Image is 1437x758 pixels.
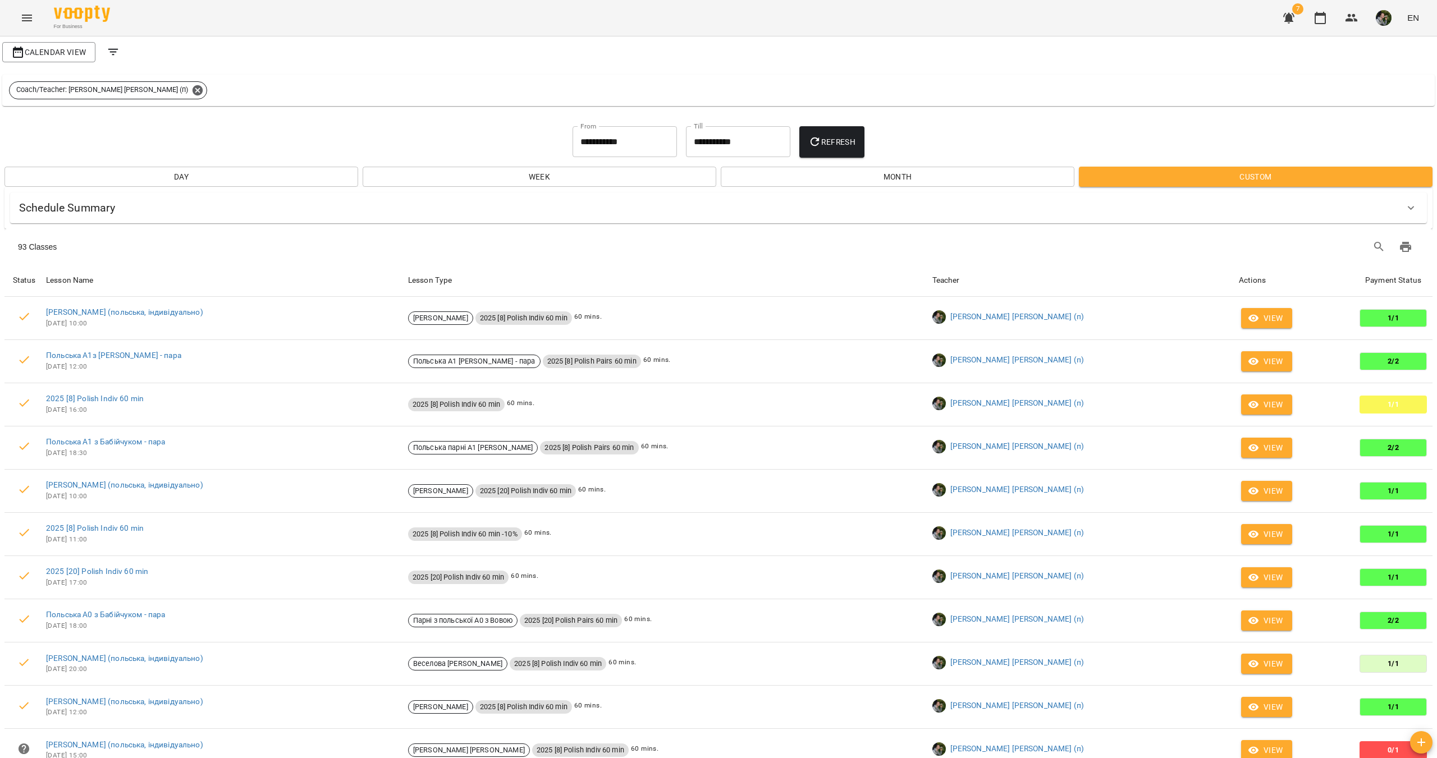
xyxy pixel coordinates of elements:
span: [PERSON_NAME] [PERSON_NAME] [409,745,529,755]
span: 1/1 [1383,399,1403,410]
span: Веселова [PERSON_NAME] [409,659,507,669]
span: View [1250,398,1283,411]
div: Lesson Name [46,274,404,287]
a: Польська А1з [PERSON_NAME] - пара [46,351,181,360]
span: 60 mins. [631,743,658,757]
span: 2025 [8] Polish Indiv 60 min -10% [408,529,522,539]
span: [DATE] 10:00 [46,318,404,329]
span: View [1250,700,1283,714]
button: Filters [100,39,127,66]
a: [PERSON_NAME] (польська, індивідуально) [46,740,203,749]
span: Day [13,170,349,183]
img: 70cfbdc3d9a863d38abe8aa8a76b24f3.JPG [932,440,946,453]
span: 2/2 [1383,615,1403,626]
span: Coach/Teacher: [PERSON_NAME] [PERSON_NAME] (п) [10,85,195,95]
span: [DATE] 20:00 [46,664,404,675]
button: View [1241,610,1292,631]
button: View [1241,308,1292,328]
img: 70cfbdc3d9a863d38abe8aa8a76b24f3.JPG [932,310,946,324]
h6: Schedule Summary [19,199,115,217]
span: 2025 [8] Polish Pairs 60 min [543,356,641,366]
div: Coach/Teacher: [PERSON_NAME] [PERSON_NAME] (п) [9,81,207,99]
button: Search [1366,233,1393,260]
a: [PERSON_NAME] [PERSON_NAME] (п) [950,743,1084,755]
span: 2025 [8] Polish Indiv 60 min [532,745,629,755]
a: [PERSON_NAME] (польська, індивідуально) [46,307,203,316]
a: [PERSON_NAME] [PERSON_NAME] (п) [950,657,1084,668]
span: [DATE] 12:00 [46,707,404,718]
span: 60 mins. [641,441,669,454]
button: Day [4,167,358,187]
button: Refresh [799,126,864,158]
img: 70cfbdc3d9a863d38abe8aa8a76b24f3.JPG [932,699,946,713]
a: [PERSON_NAME] [PERSON_NAME] (п) [950,441,1084,452]
span: [PERSON_NAME] [409,313,473,323]
span: EN [1407,12,1419,24]
span: [DATE] 18:30 [46,448,404,459]
button: View [1241,654,1292,674]
span: 60 mins. [524,527,552,541]
span: Month [730,170,1065,183]
span: 1/1 [1383,702,1403,712]
img: 70cfbdc3d9a863d38abe8aa8a76b24f3.JPG [932,526,946,540]
a: [PERSON_NAME] [PERSON_NAME] (п) [950,527,1084,539]
button: EN [1403,7,1424,28]
span: 2/2 [1383,356,1403,366]
span: View [1250,657,1283,670]
div: Teacher [932,274,1234,287]
img: 70cfbdc3d9a863d38abe8aa8a76b24f3.JPG [932,613,946,626]
span: 2025 [20] Polish Indiv 60 min [408,572,509,582]
span: [PERSON_NAME] [409,702,473,712]
span: 2025 [8] Polish Pairs 60 min [540,443,638,453]
span: Парні з польської А0 з Вовою [409,615,517,626]
img: 70cfbdc3d9a863d38abe8aa8a76b24f3.JPG [932,397,946,410]
button: View [1241,697,1292,717]
button: View [1241,351,1292,371]
a: [PERSON_NAME] [PERSON_NAME] (п) [950,571,1084,582]
a: [PERSON_NAME] (польська, індивідуально) [46,654,203,663]
span: View [1250,355,1283,368]
button: Add lesson [1410,731,1433,754]
span: [DATE] 17:00 [46,577,404,589]
span: 60 mins. [574,311,602,325]
span: View [1250,743,1283,757]
span: 2025 [8] Polish Indiv 60 min [510,659,606,669]
a: 2025 [8] Polish Indiv 60 min [46,394,144,403]
span: 2025 [8] Polish Indiv 60 min [408,399,505,410]
a: [PERSON_NAME] [PERSON_NAME] (п) [950,484,1084,495]
span: 60 mins. [624,614,652,627]
div: 93 Classes [18,241,711,252]
span: [DATE] 12:00 [46,361,404,373]
span: 1/1 [1383,313,1403,323]
span: 0/1 [1383,745,1403,755]
span: [DATE] 18:00 [46,621,404,632]
a: 2025 [20] Polish Indiv 60 min [46,567,148,576]
span: Custom [1088,170,1424,183]
a: [PERSON_NAME] (польська, індивідуально) [46,480,203,489]
a: [PERSON_NAME] [PERSON_NAME] (п) [950,311,1084,323]
span: View [1250,527,1283,541]
a: [PERSON_NAME] [PERSON_NAME] (п) [950,614,1084,625]
img: 70cfbdc3d9a863d38abe8aa8a76b24f3.JPG [1376,10,1392,26]
span: For Business [54,23,110,30]
span: 60 mins. [511,571,538,584]
a: [PERSON_NAME] [PERSON_NAME] (п) [950,700,1084,711]
span: [PERSON_NAME] [409,486,473,496]
span: 1/1 [1383,529,1403,539]
img: 70cfbdc3d9a863d38abe8aa8a76b24f3.JPG [932,483,946,497]
span: View [1250,441,1283,454]
img: Voopty Logo [54,6,110,22]
button: Month [721,167,1074,187]
button: Custom [1079,167,1433,187]
button: View [1241,524,1292,544]
span: Refresh [808,135,855,149]
button: Week [363,167,716,187]
span: View [1250,614,1283,627]
span: 2/2 [1383,443,1403,453]
span: 2025 [20] Polish Indiv 60 min [475,486,576,496]
span: 1/1 [1383,659,1403,669]
span: [DATE] 10:00 [46,491,404,502]
span: Польська А1 [PERSON_NAME] - пара [409,356,540,366]
span: 60 mins. [574,700,602,714]
div: Payment Status [1356,274,1430,287]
